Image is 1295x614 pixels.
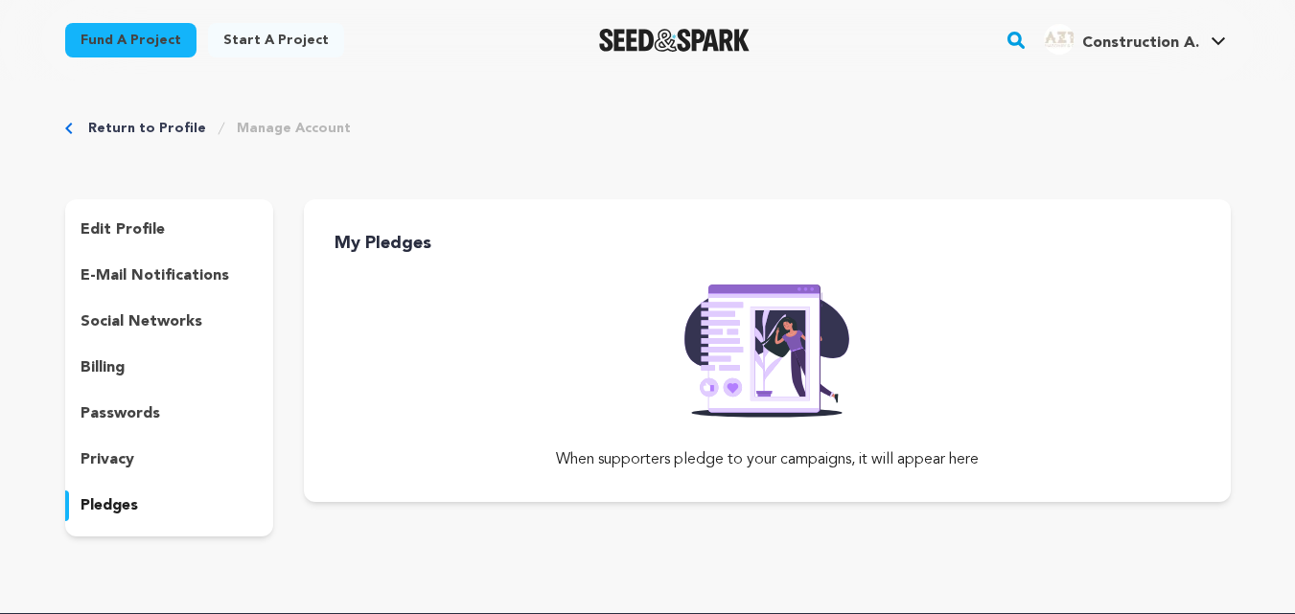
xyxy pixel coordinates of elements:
[599,29,750,52] a: Seed&Spark Homepage
[237,119,351,138] a: Manage Account
[1040,20,1230,60] span: Construction A.'s Profile
[81,494,138,517] p: pledges
[669,272,865,418] img: Seed&Spark Rafiki Image
[65,23,197,57] a: Fund a project
[65,307,274,337] button: social networks
[81,448,134,471] p: privacy
[599,29,750,52] img: Seed&Spark Logo Dark Mode
[1082,35,1199,51] span: Construction A.
[65,444,274,475] button: privacy
[1044,24,1075,55] img: 0423146fd26238ff.jpg
[208,23,344,57] a: Start a project
[65,215,274,245] button: edit profile
[65,261,274,291] button: e-mail notifications
[304,448,1230,471] p: When supporters pledge to your campaigns, it will appear here
[88,119,206,138] a: Return to Profile
[65,352,274,383] button: billing
[1044,24,1199,55] div: Construction A.'s Profile
[81,218,165,241] p: edit profile
[65,490,274,521] button: pledges
[65,119,1231,138] div: Breadcrumb
[81,356,125,379] p: billing
[81,310,202,333] p: social networks
[81,402,160,425] p: passwords
[1040,20,1230,55] a: Construction A.'s Profile
[335,230,1230,257] h3: My Pledges
[81,264,229,287] p: e-mail notifications
[65,398,274,429] button: passwords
